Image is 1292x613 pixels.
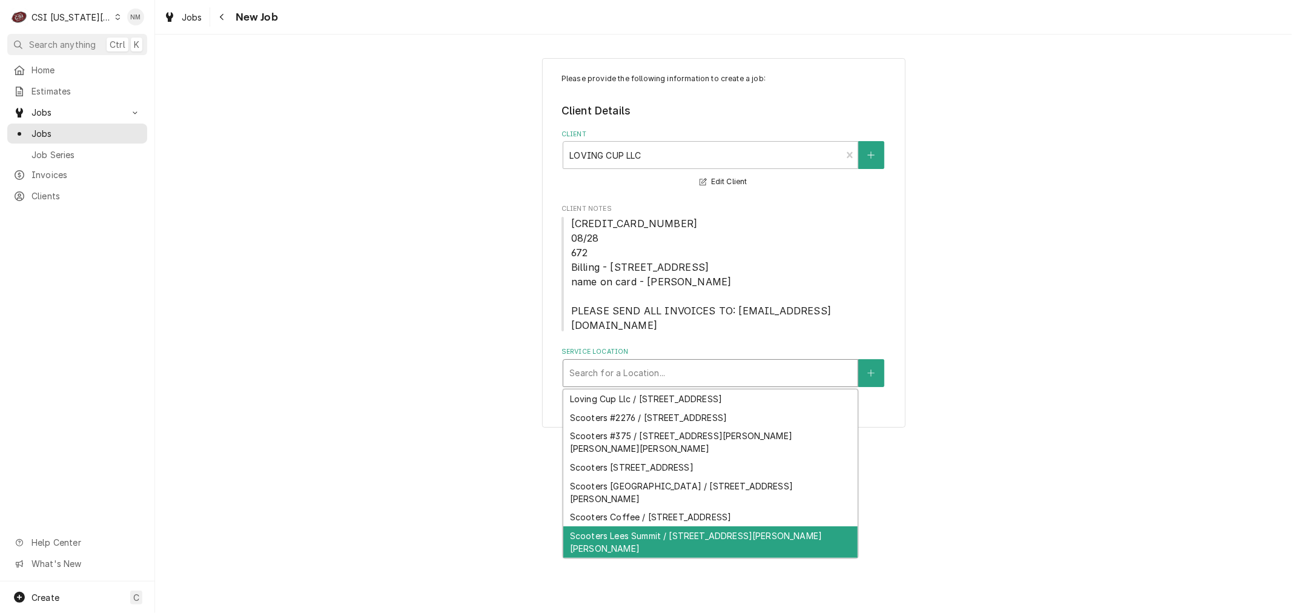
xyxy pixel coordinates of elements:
button: Navigate back [213,7,232,27]
a: Clients [7,186,147,206]
span: Jobs [31,106,123,119]
span: Invoices [31,168,141,181]
label: Service Location [562,347,886,357]
div: CSI Kansas City's Avatar [11,8,28,25]
div: Loving Cup Llc / [STREET_ADDRESS] [563,389,858,408]
span: Clients [31,190,141,202]
div: Client [562,130,886,190]
span: Help Center [31,536,140,549]
p: Please provide the following information to create a job: [562,73,886,84]
span: [CREDIT_CARD_NUMBER] 08/28 672 Billing - [STREET_ADDRESS] name on card - [PERSON_NAME] PLEASE SEN... [571,217,831,331]
div: Nancy Manuel's Avatar [127,8,144,25]
div: Client Notes [562,204,886,332]
div: Scooters Lees Summit / [STREET_ADDRESS][PERSON_NAME][PERSON_NAME] [563,526,858,558]
span: New Job [232,9,278,25]
legend: Client Details [562,103,886,119]
span: Client Notes [562,216,886,333]
span: C [133,591,139,604]
span: K [134,38,139,51]
span: Job Series [31,148,141,161]
div: Scooters [STREET_ADDRESS] [563,458,858,477]
div: Scooters #2276 / [STREET_ADDRESS] [563,408,858,427]
div: Job Create/Update [542,58,906,428]
span: Jobs [31,127,141,140]
span: Client Notes [562,204,886,214]
a: Go to Help Center [7,532,147,552]
div: Scooters Coffee / [STREET_ADDRESS] [563,508,858,526]
a: Go to What's New [7,554,147,574]
button: Search anythingCtrlK [7,34,147,55]
button: Create New Client [858,141,884,169]
div: NM [127,8,144,25]
span: What's New [31,557,140,570]
div: Scooters [GEOGRAPHIC_DATA] / [STREET_ADDRESS][PERSON_NAME] [563,477,858,508]
span: Create [31,592,59,603]
div: CSI [US_STATE][GEOGRAPHIC_DATA] [31,11,111,24]
span: Estimates [31,85,141,98]
a: Invoices [7,165,147,185]
button: Create New Location [858,359,884,387]
svg: Create New Location [867,369,875,377]
span: Search anything [29,38,96,51]
div: Job Create/Update Form [562,73,886,387]
span: Jobs [182,11,202,24]
a: Go to Jobs [7,102,147,122]
button: Edit Client [698,174,749,190]
svg: Create New Client [867,151,875,159]
label: Client [562,130,886,139]
span: Home [31,64,141,76]
a: Home [7,60,147,80]
span: Ctrl [110,38,125,51]
a: Estimates [7,81,147,101]
div: C [11,8,28,25]
a: Job Series [7,145,147,165]
div: Scooters #375 / [STREET_ADDRESS][PERSON_NAME][PERSON_NAME][PERSON_NAME] [563,426,858,458]
a: Jobs [159,7,207,27]
a: Jobs [7,124,147,144]
div: Service Location [562,347,886,386]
